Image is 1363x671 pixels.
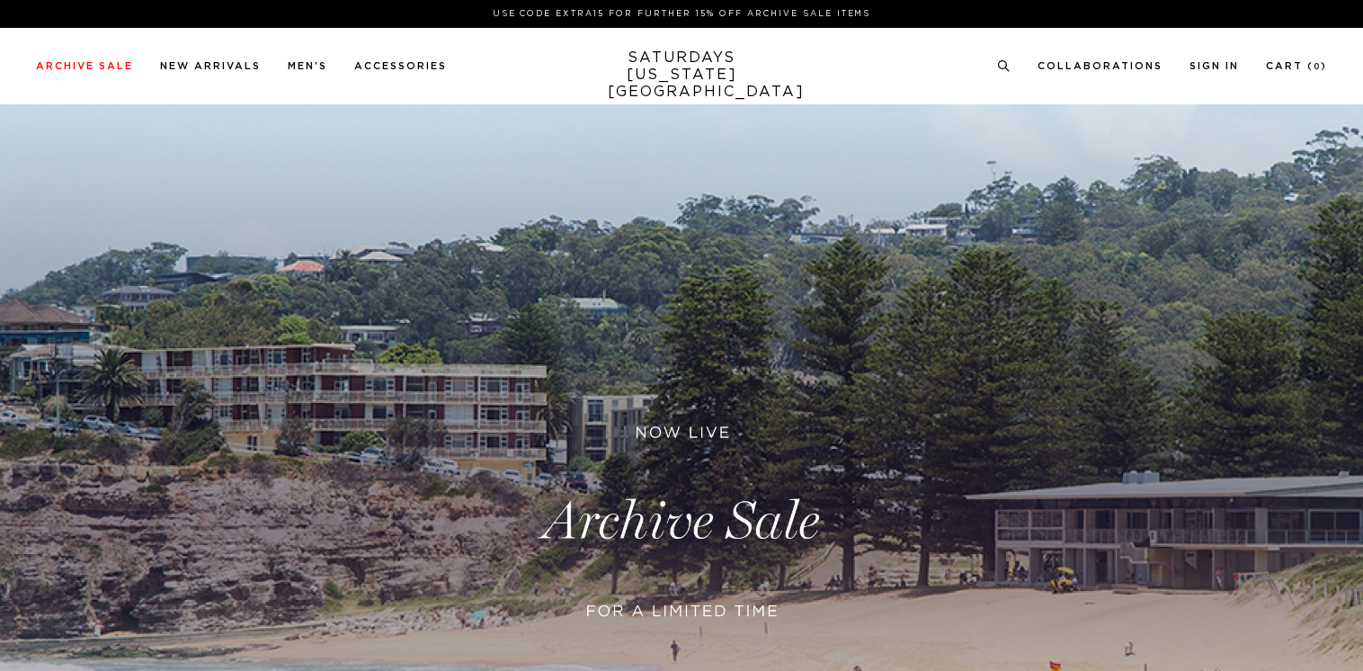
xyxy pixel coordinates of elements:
[354,61,447,71] a: Accessories
[160,61,261,71] a: New Arrivals
[288,61,327,71] a: Men's
[1038,61,1163,71] a: Collaborations
[36,61,133,71] a: Archive Sale
[1189,61,1239,71] a: Sign In
[43,7,1320,21] p: Use Code EXTRA15 for Further 15% Off Archive Sale Items
[1266,61,1327,71] a: Cart (0)
[608,49,756,101] a: SATURDAYS[US_STATE][GEOGRAPHIC_DATA]
[1314,63,1321,71] small: 0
